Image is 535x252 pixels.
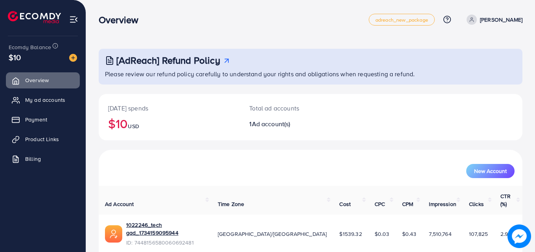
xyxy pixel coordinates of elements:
[500,230,510,238] span: 2.91
[429,230,451,238] span: 7,510,764
[375,17,428,22] span: adreach_new_package
[500,192,511,208] span: CTR (%)
[339,230,362,238] span: $1539.32
[252,120,290,128] span: Ad account(s)
[105,69,518,79] p: Please review our refund policy carefully to understand your rights and obligations when requesti...
[429,200,456,208] span: Impression
[218,230,327,238] span: [GEOGRAPHIC_DATA]/[GEOGRAPHIC_DATA]
[6,131,80,147] a: Product Links
[249,120,336,128] h2: 1
[69,54,77,62] img: image
[9,43,51,51] span: Ecomdy Balance
[6,92,80,108] a: My ad accounts
[469,230,488,238] span: 107,825
[6,151,80,167] a: Billing
[9,52,21,63] span: $10
[466,164,515,178] button: New Account
[25,116,47,123] span: Payment
[25,76,49,84] span: Overview
[249,103,336,113] p: Total ad accounts
[339,200,351,208] span: Cost
[469,200,484,208] span: Clicks
[507,224,531,248] img: image
[375,230,390,238] span: $0.03
[126,239,205,246] span: ID: 7448156580060692481
[108,103,230,113] p: [DATE] spends
[126,221,205,237] a: 1022246_tech gad_1734159095944
[402,200,413,208] span: CPM
[116,55,220,66] h3: [AdReach] Refund Policy
[463,15,522,25] a: [PERSON_NAME]
[69,15,78,24] img: menu
[402,230,417,238] span: $0.43
[108,116,230,131] h2: $10
[218,200,244,208] span: Time Zone
[474,168,507,174] span: New Account
[128,122,139,130] span: USD
[105,200,134,208] span: Ad Account
[25,96,65,104] span: My ad accounts
[6,72,80,88] a: Overview
[6,112,80,127] a: Payment
[8,11,61,23] img: logo
[25,155,41,163] span: Billing
[99,14,145,26] h3: Overview
[369,14,435,26] a: adreach_new_package
[375,200,385,208] span: CPC
[105,225,122,243] img: ic-ads-acc.e4c84228.svg
[480,15,522,24] p: [PERSON_NAME]
[25,135,59,143] span: Product Links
